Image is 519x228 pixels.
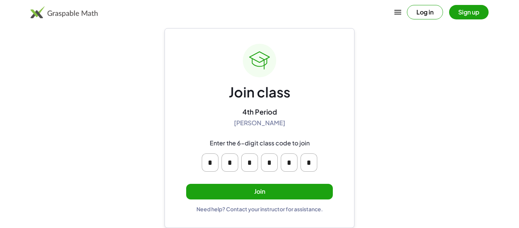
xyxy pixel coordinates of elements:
div: Join class [229,83,290,101]
div: Need help? Contact your instructor for assistance. [196,206,323,212]
button: Sign up [449,5,489,19]
input: Please enter OTP character 3 [241,153,258,172]
button: Join [186,184,333,199]
div: 4th Period [242,107,277,116]
input: Please enter OTP character 6 [301,153,317,172]
input: Please enter OTP character 4 [261,153,278,172]
input: Please enter OTP character 5 [281,153,297,172]
input: Please enter OTP character 1 [202,153,218,172]
input: Please enter OTP character 2 [222,153,238,172]
div: Enter the 6-digit class code to join [210,139,310,147]
div: [PERSON_NAME] [234,119,285,127]
button: Log in [407,5,443,19]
